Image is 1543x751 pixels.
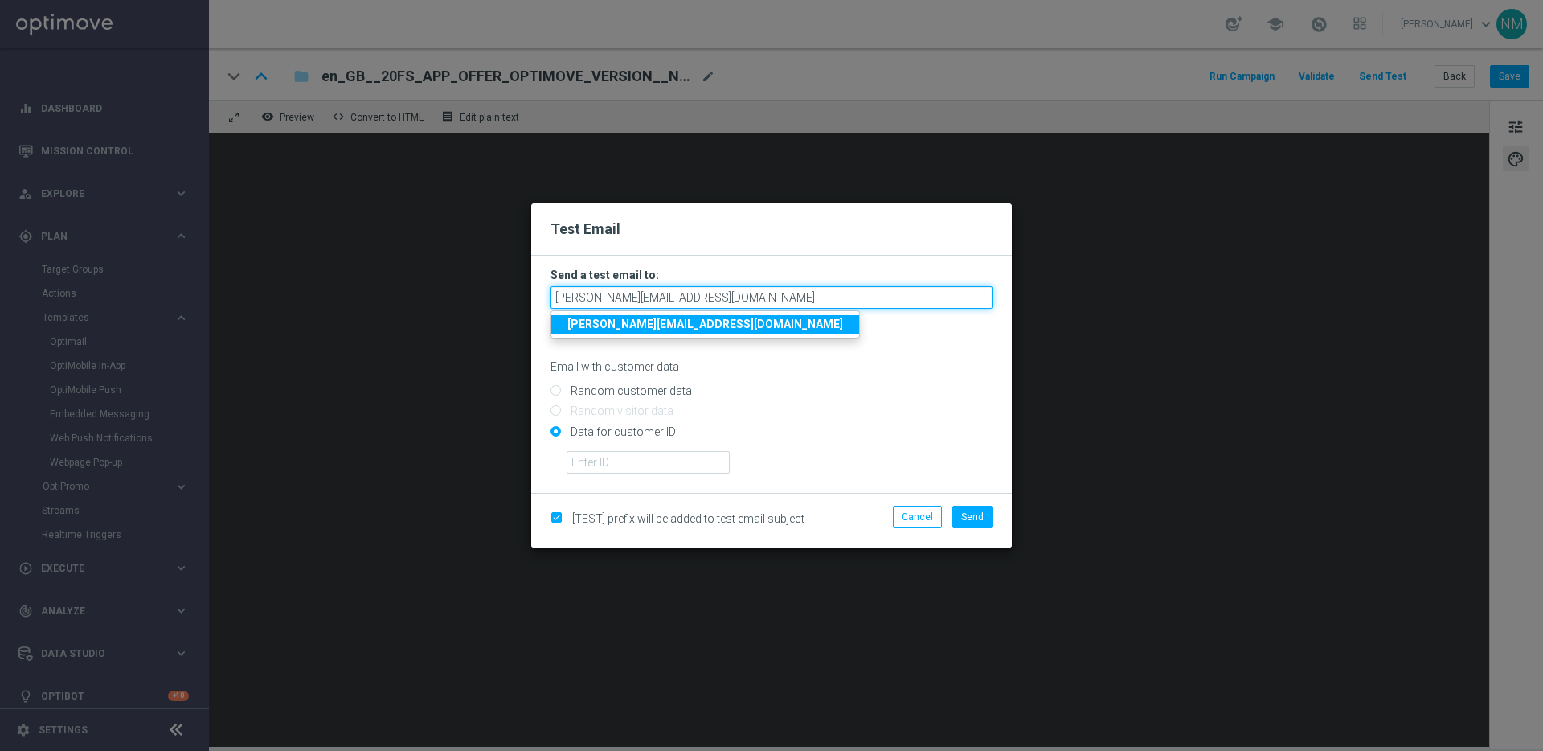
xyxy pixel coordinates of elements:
[550,359,993,374] p: Email with customer data
[567,384,692,398] label: Random customer data
[961,511,984,523] span: Send
[551,315,859,334] a: [PERSON_NAME][EMAIL_ADDRESS][DOMAIN_NAME]
[550,268,993,282] h3: Send a test email to:
[952,506,993,528] button: Send
[567,318,843,330] strong: [PERSON_NAME][EMAIL_ADDRESS][DOMAIN_NAME]
[567,451,730,474] input: Enter ID
[572,512,804,525] span: [TEST] prefix will be added to test email subject
[550,220,993,239] h2: Test Email
[893,506,942,528] button: Cancel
